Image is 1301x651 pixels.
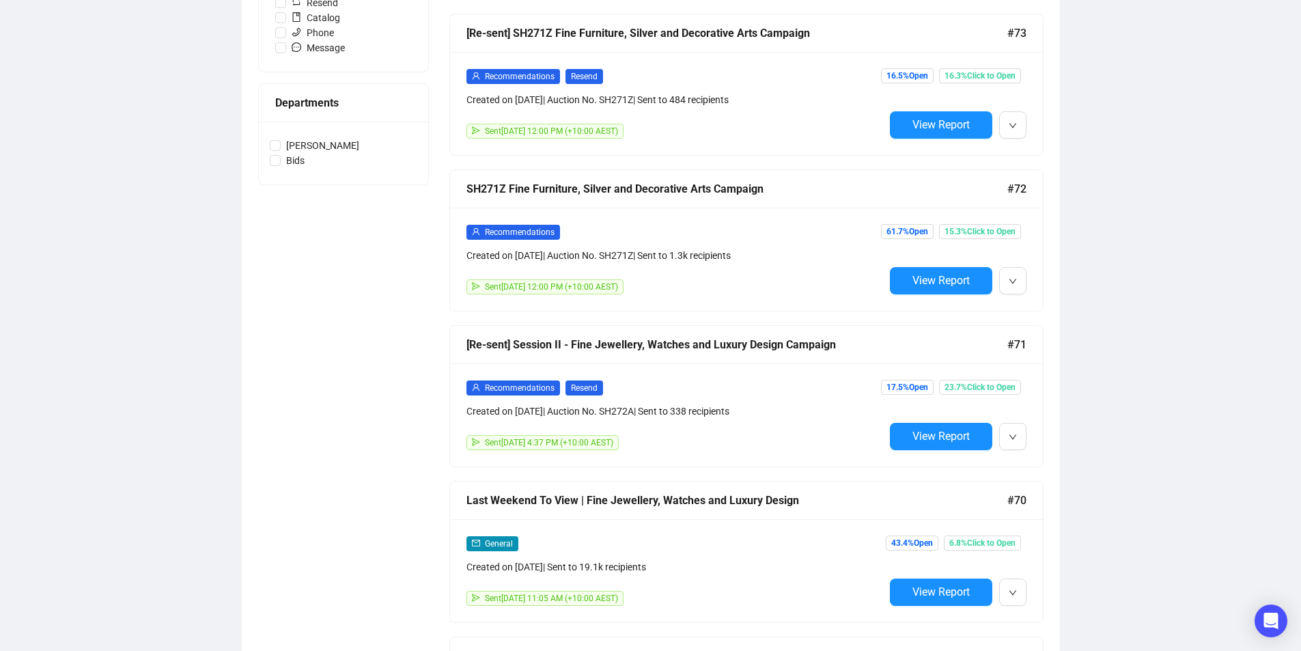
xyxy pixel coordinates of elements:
span: Recommendations [485,72,555,81]
span: #70 [1007,492,1026,509]
button: View Report [890,423,992,450]
span: mail [472,539,480,547]
span: phone [292,27,301,37]
div: Created on [DATE] | Sent to 19.1k recipients [466,559,884,574]
span: Catalog [286,10,346,25]
span: user [472,72,480,80]
span: View Report [912,274,970,287]
span: 23.7% Click to Open [939,380,1021,395]
span: down [1009,589,1017,597]
span: 6.8% Click to Open [944,536,1021,551]
button: View Report [890,579,992,606]
span: message [292,42,301,52]
span: send [472,594,480,602]
span: [PERSON_NAME] [281,138,365,153]
div: Created on [DATE] | Auction No. SH271Z | Sent to 1.3k recipients [466,248,884,263]
span: 16.5% Open [881,68,934,83]
span: #71 [1007,336,1026,353]
span: View Report [912,118,970,131]
span: user [472,227,480,236]
span: 17.5% Open [881,380,934,395]
div: Created on [DATE] | Auction No. SH271Z | Sent to 484 recipients [466,92,884,107]
span: 16.3% Click to Open [939,68,1021,83]
div: [Re-sent] SH271Z Fine Furniture, Silver and Decorative Arts Campaign [466,25,1007,42]
span: Sent [DATE] 12:00 PM (+10:00 AEST) [485,126,618,136]
span: send [472,438,480,446]
span: Sent [DATE] 12:00 PM (+10:00 AEST) [485,282,618,292]
span: #72 [1007,180,1026,197]
button: View Report [890,267,992,294]
span: send [472,282,480,290]
span: #73 [1007,25,1026,42]
span: Message [286,40,350,55]
a: SH271Z Fine Furniture, Silver and Decorative Arts Campaign#72userRecommendationsCreated on [DATE]... [449,169,1044,311]
span: Phone [286,25,339,40]
a: [Re-sent] SH271Z Fine Furniture, Silver and Decorative Arts Campaign#73userRecommendationsResendC... [449,14,1044,156]
span: 15.3% Click to Open [939,224,1021,239]
div: Departments [275,94,412,111]
span: down [1009,433,1017,441]
span: down [1009,122,1017,130]
span: Sent [DATE] 11:05 AM (+10:00 AEST) [485,594,618,603]
span: user [472,383,480,391]
span: 43.4% Open [886,536,938,551]
div: Open Intercom Messenger [1255,605,1287,637]
span: send [472,126,480,135]
span: Recommendations [485,227,555,237]
span: Sent [DATE] 4:37 PM (+10:00 AEST) [485,438,613,447]
a: Last Weekend To View | Fine Jewellery, Watches and Luxury Design#70mailGeneralCreated on [DATE]| ... [449,481,1044,623]
div: Last Weekend To View | Fine Jewellery, Watches and Luxury Design [466,492,1007,509]
span: down [1009,277,1017,286]
span: Resend [565,380,603,396]
div: Created on [DATE] | Auction No. SH272A | Sent to 338 recipients [466,404,884,419]
span: Recommendations [485,383,555,393]
span: View Report [912,585,970,598]
span: book [292,12,301,22]
span: View Report [912,430,970,443]
span: 61.7% Open [881,224,934,239]
span: Bids [281,153,310,168]
span: General [485,539,513,549]
button: View Report [890,111,992,139]
div: [Re-sent] Session II - Fine Jewellery, Watches and Luxury Design Campaign [466,336,1007,353]
div: SH271Z Fine Furniture, Silver and Decorative Arts Campaign [466,180,1007,197]
span: Resend [565,69,603,84]
a: [Re-sent] Session II - Fine Jewellery, Watches and Luxury Design Campaign#71userRecommendationsRe... [449,325,1044,467]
